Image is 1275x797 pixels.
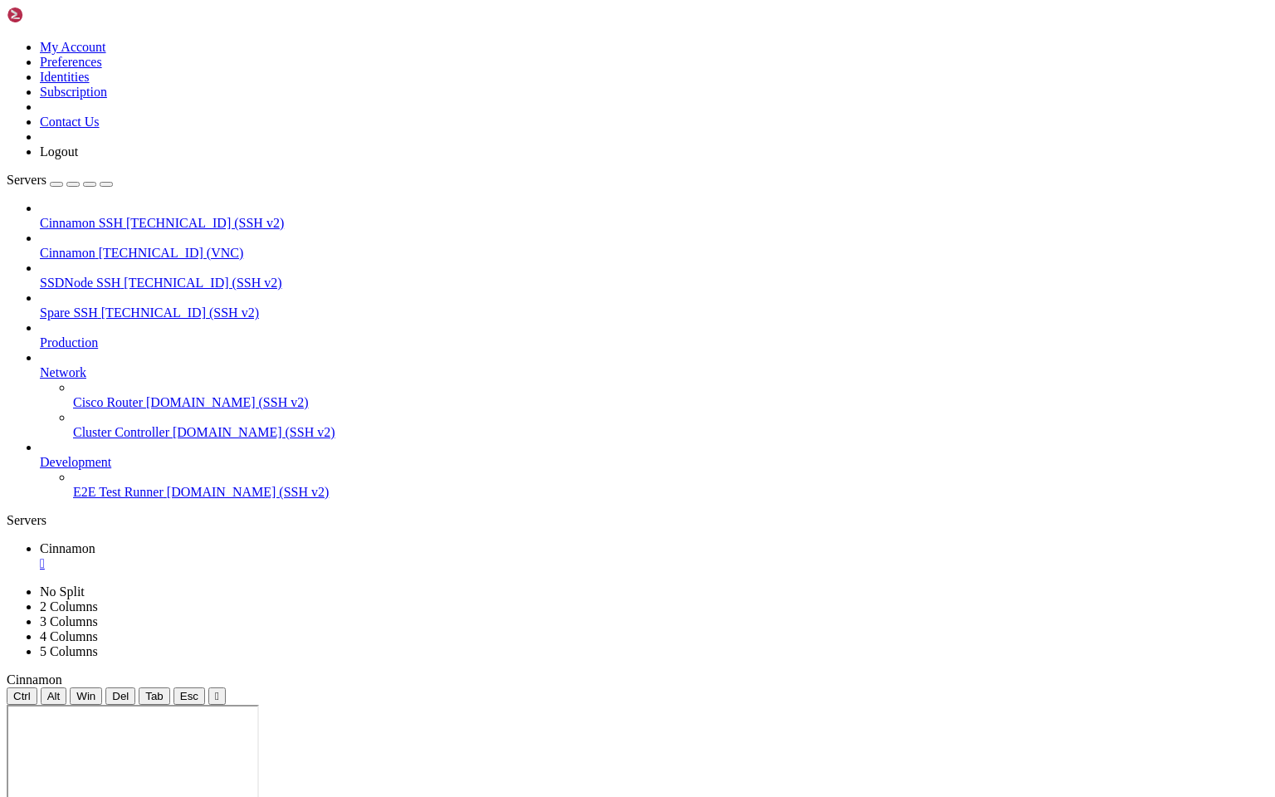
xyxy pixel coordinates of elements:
[40,85,107,99] a: Subscription
[173,425,335,439] span: [DOMAIN_NAME] (SSH v2)
[99,246,244,260] span: [TECHNICAL_ID] (VNC)
[40,216,1268,231] a: Cinnamon SSH [TECHNICAL_ID] (SSH v2)
[40,216,123,230] span: Cinnamon SSH
[41,687,67,705] button: Alt
[105,687,135,705] button: Del
[40,455,111,469] span: Development
[40,231,1268,261] li: Cinnamon [TECHNICAL_ID] (VNC)
[7,513,1268,528] div: Servers
[40,70,90,84] a: Identities
[7,7,102,23] img: Shellngn
[73,425,1268,440] a: Cluster Controller [DOMAIN_NAME] (SSH v2)
[40,556,1268,571] a: 
[47,690,61,702] span: Alt
[215,690,219,702] div: 
[173,687,205,705] button: Esc
[145,690,164,702] span: Tab
[40,541,1268,571] a: Cinnamon
[73,425,169,439] span: Cluster Controller
[7,687,37,705] button: Ctrl
[40,365,1268,380] a: Network
[40,541,95,555] span: Cinnamon
[40,614,98,628] a: 3 Columns
[40,365,86,379] span: Network
[73,485,1268,500] a: E2E Test Runner [DOMAIN_NAME] (SSH v2)
[40,440,1268,500] li: Development
[40,115,100,129] a: Contact Us
[40,306,98,320] span: Spare SSH
[101,306,259,320] span: [TECHNICAL_ID] (SSH v2)
[13,690,31,702] span: Ctrl
[76,690,95,702] span: Win
[73,395,143,409] span: Cisco Router
[40,261,1268,291] li: SSDNode SSH [TECHNICAL_ID] (SSH v2)
[70,687,102,705] button: Win
[40,40,106,54] a: My Account
[7,173,46,187] span: Servers
[73,410,1268,440] li: Cluster Controller [DOMAIN_NAME] (SSH v2)
[7,672,62,687] span: Cinnamon
[40,276,1268,291] a: SSDNode SSH [TECHNICAL_ID] (SSH v2)
[124,276,281,290] span: [TECHNICAL_ID] (SSH v2)
[73,395,1268,410] a: Cisco Router [DOMAIN_NAME] (SSH v2)
[167,485,330,499] span: [DOMAIN_NAME] (SSH v2)
[112,690,129,702] span: Del
[40,320,1268,350] li: Production
[40,644,98,658] a: 5 Columns
[40,144,78,159] a: Logout
[146,395,309,409] span: [DOMAIN_NAME] (SSH v2)
[73,485,164,499] span: E2E Test Runner
[73,380,1268,410] li: Cisco Router [DOMAIN_NAME] (SSH v2)
[73,470,1268,500] li: E2E Test Runner [DOMAIN_NAME] (SSH v2)
[40,306,1268,320] a: Spare SSH [TECHNICAL_ID] (SSH v2)
[208,687,226,705] button: 
[126,216,284,230] span: [TECHNICAL_ID] (SSH v2)
[40,629,98,643] a: 4 Columns
[40,599,98,614] a: 2 Columns
[40,335,98,350] span: Production
[180,690,198,702] span: Esc
[40,584,85,599] a: No Split
[40,276,120,290] span: SSDNode SSH
[40,335,1268,350] a: Production
[139,687,170,705] button: Tab
[40,246,1268,261] a: Cinnamon [TECHNICAL_ID] (VNC)
[40,291,1268,320] li: Spare SSH [TECHNICAL_ID] (SSH v2)
[40,201,1268,231] li: Cinnamon SSH [TECHNICAL_ID] (SSH v2)
[40,455,1268,470] a: Development
[7,173,113,187] a: Servers
[40,55,102,69] a: Preferences
[40,350,1268,440] li: Network
[40,246,95,260] span: Cinnamon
